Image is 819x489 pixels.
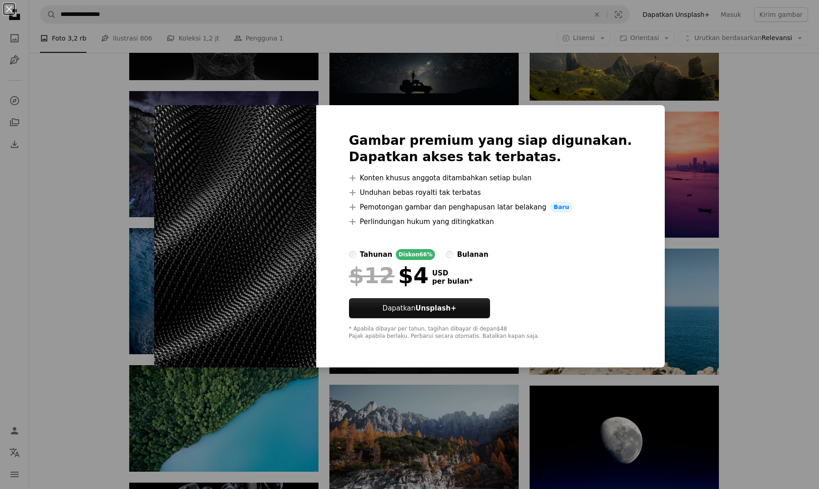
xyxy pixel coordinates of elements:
[446,251,453,258] input: bulanan
[457,249,488,260] div: bulanan
[349,326,632,340] div: * Apabila dibayar per tahun, tagihan dibayar di depan $48 Pajak apabila berlaku. Perbarui secara ...
[349,298,490,318] button: DapatkanUnsplash+
[349,202,632,213] li: Pemotongan gambar dan penghapusan latar belakang
[349,173,632,183] li: Konten khusus anggota ditambahkan setiap bulan
[349,264,429,287] div: $4
[415,304,456,312] strong: Unsplash+
[349,132,632,165] h2: Gambar premium yang siap digunakan. Dapatkan akses tak terbatas.
[349,264,394,287] span: $12
[349,251,356,258] input: tahunanDiskon66%
[349,187,632,198] li: Unduhan bebas royalti tak terbatas
[154,105,316,367] img: premium_photo-1686309673175-783dde7f3632
[550,202,573,213] span: Baru
[349,216,632,227] li: Perlindungan hukum yang ditingkatkan
[360,249,392,260] div: tahunan
[432,277,473,285] span: per bulan *
[396,249,435,260] div: Diskon 66%
[432,269,473,277] span: USD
